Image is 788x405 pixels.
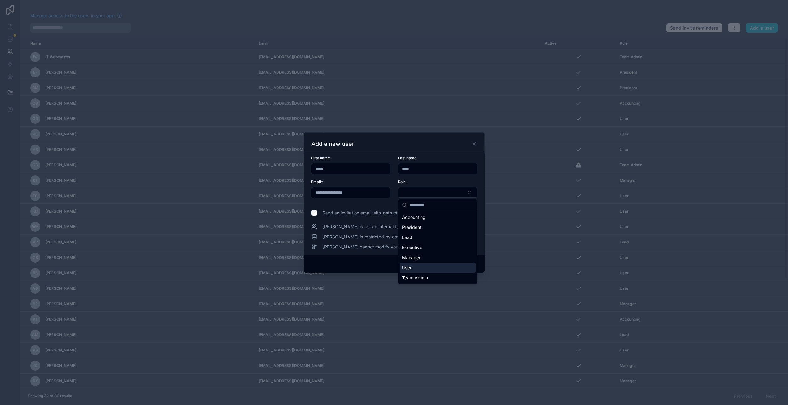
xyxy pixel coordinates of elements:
span: Lead [402,234,412,241]
span: Executive [402,244,422,251]
button: Select Button [398,187,477,198]
span: Last name [398,156,416,160]
span: Role [398,180,406,184]
span: Accounting [402,214,426,220]
span: Team Admin [402,275,428,281]
span: [PERSON_NAME] is restricted by data permissions [322,234,427,240]
span: Email [311,180,321,184]
span: [PERSON_NAME] cannot modify your app [322,244,409,250]
div: Suggestions [398,211,477,284]
span: [PERSON_NAME] is not an internal team member [322,224,423,230]
h3: Add a new user [311,140,354,148]
input: Send an invitation email with instructions to log in [311,210,317,216]
span: User [402,265,411,271]
span: Send an invitation email with instructions to log in [322,210,423,216]
span: President [402,224,422,231]
span: Manager [402,254,421,261]
span: First name [311,156,330,160]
